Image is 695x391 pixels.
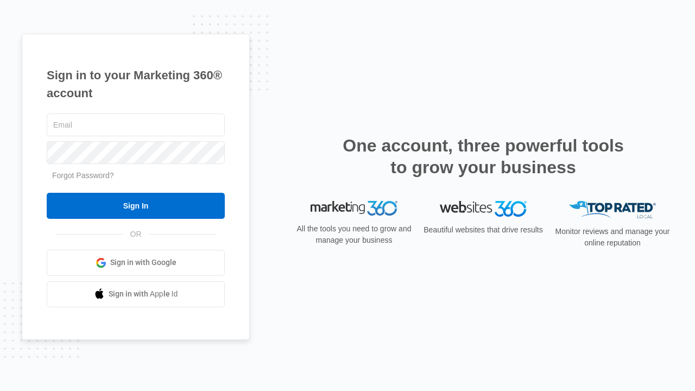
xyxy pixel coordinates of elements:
[339,135,627,178] h2: One account, three powerful tools to grow your business
[123,229,149,240] span: OR
[47,66,225,102] h1: Sign in to your Marketing 360® account
[552,226,673,249] p: Monitor reviews and manage your online reputation
[47,281,225,307] a: Sign in with Apple Id
[422,224,544,236] p: Beautiful websites that drive results
[109,288,178,300] span: Sign in with Apple Id
[569,201,656,219] img: Top Rated Local
[311,201,397,216] img: Marketing 360
[293,223,415,246] p: All the tools you need to grow and manage your business
[110,257,176,268] span: Sign in with Google
[47,113,225,136] input: Email
[47,193,225,219] input: Sign In
[52,171,114,180] a: Forgot Password?
[440,201,527,217] img: Websites 360
[47,250,225,276] a: Sign in with Google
